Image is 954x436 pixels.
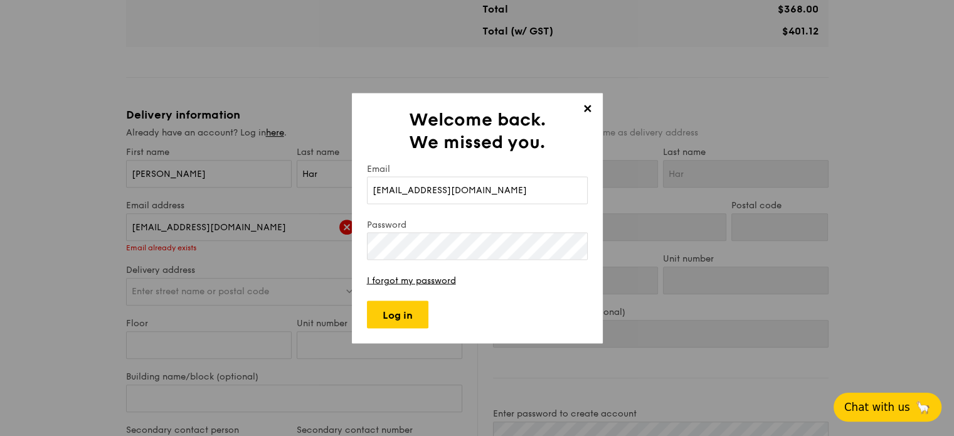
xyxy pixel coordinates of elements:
span: Chat with us [844,401,910,413]
span: 🦙 [915,400,931,415]
span: ✕ [579,102,596,119]
button: Chat with us🦙 [834,393,941,422]
input: Log in [367,300,428,328]
a: I forgot my password [367,275,456,285]
h2: Welcome back. We missed you. [367,108,588,153]
label: Email [367,163,588,174]
label: Password [367,219,588,230]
